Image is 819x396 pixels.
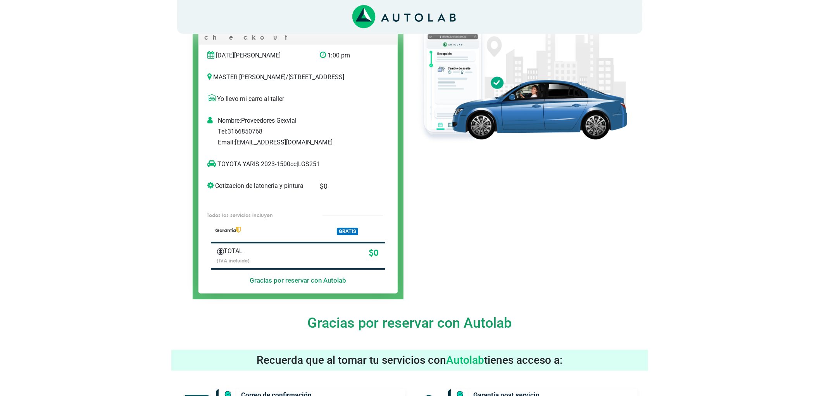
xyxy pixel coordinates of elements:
[218,138,394,147] p: Email: [EMAIL_ADDRESS][DOMAIN_NAME]
[218,116,394,125] p: Nombre: Proveedores Gexvial
[218,127,394,136] p: Tel: 3166850768
[215,227,309,234] p: Garantía
[171,354,648,367] h3: Recuerda que al tomar tu servicios con tienes acceso a:
[320,51,372,60] p: 1:00 pm
[208,94,388,104] p: Yo llevo mi carro al taller
[217,247,278,256] p: TOTAL
[211,276,385,284] h5: Gracias por reservar con Autolab
[207,212,306,219] p: Todos los servicios incluyen
[337,228,358,235] span: GRATIS
[205,24,391,45] p: Resumen / checkout
[208,181,308,191] p: Cotizacion de latoneria y pintura
[217,248,224,255] img: Autobooking-Iconos-23.png
[352,13,456,20] a: Link al sitio de autolab
[177,315,642,331] h4: Gracias por reservar con Autolab
[446,354,484,366] span: Autolab
[320,181,372,191] p: $ 0
[208,73,388,82] p: MASTER [PERSON_NAME] / [STREET_ADDRESS]
[289,247,379,260] p: $ 0
[208,160,372,169] p: TOYOTA YARIS 2023-1500cc | LGS251
[208,51,308,60] p: [DATE][PERSON_NAME]
[217,257,250,264] small: (IVA incluido)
